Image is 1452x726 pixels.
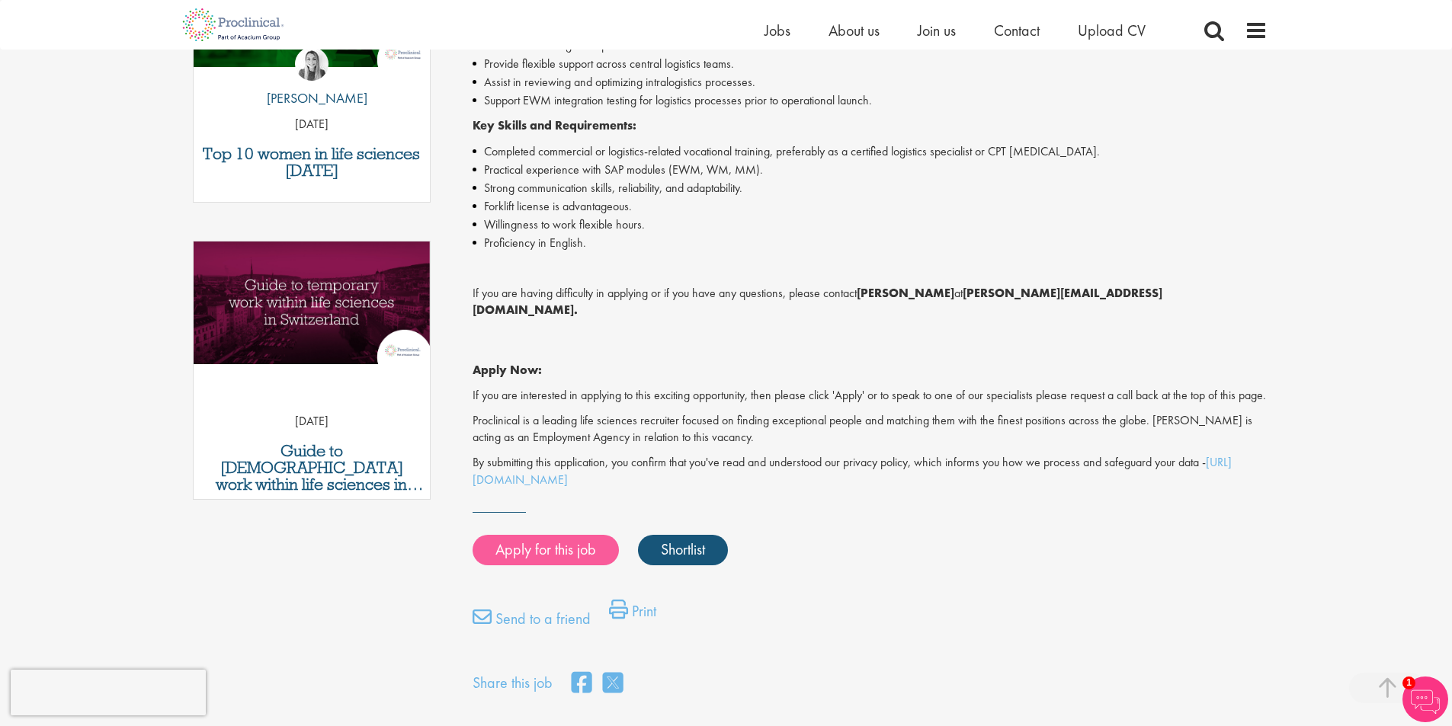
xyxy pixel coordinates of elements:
[201,146,423,179] a: Top 10 women in life sciences [DATE]
[638,535,728,565] a: Shortlist
[1402,676,1415,689] span: 1
[473,197,1268,216] li: Forklift license is advantageous.
[255,88,367,108] p: [PERSON_NAME]
[473,285,1268,320] p: If you are having difficulty in applying or if you have any questions, please contact at
[473,454,1232,488] a: [URL][DOMAIN_NAME]
[295,47,329,81] img: Hannah Burke
[473,535,619,565] a: Apply for this job
[473,672,553,694] label: Share this job
[473,179,1268,197] li: Strong communication skills, reliability, and adaptability.
[829,21,880,40] a: About us
[1078,21,1146,40] a: Upload CV
[473,73,1268,91] li: Assist in reviewing and optimizing intralogistics processes.
[857,285,954,301] strong: [PERSON_NAME]
[609,600,656,630] a: Print
[1402,676,1448,722] img: Chatbot
[473,454,1268,489] p: By submitting this application, you confirm that you've read and understood our privacy policy, w...
[764,21,790,40] a: Jobs
[194,116,431,133] p: [DATE]
[473,161,1268,179] li: Practical experience with SAP modules (EWM, WM, MM).
[11,670,206,715] iframe: reCAPTCHA
[473,412,1268,447] p: Proclinical is a leading life sciences recruiter focused on finding exceptional people and matchi...
[201,443,423,493] a: Guide to [DEMOGRAPHIC_DATA] work within life sciences in [GEOGRAPHIC_DATA]
[473,387,1268,405] p: If you are interested in applying to this exciting opportunity, then please click 'Apply' or to s...
[255,47,367,116] a: Hannah Burke [PERSON_NAME]
[473,285,1162,318] strong: [PERSON_NAME][EMAIL_ADDRESS][DOMAIN_NAME].
[994,21,1040,40] a: Contact
[473,234,1268,252] li: Proficiency in English.
[473,216,1268,234] li: Willingness to work flexible hours.
[194,241,431,376] a: Link to a post
[473,55,1268,73] li: Provide flexible support across central logistics teams.
[473,117,636,133] strong: Key Skills and Requirements:
[918,21,956,40] a: Join us
[473,142,1268,161] li: Completed commercial or logistics-related vocational training, preferably as a certified logistic...
[572,667,591,700] a: share on facebook
[473,362,542,378] strong: Apply Now:
[473,91,1268,110] li: Support EWM integration testing for logistics processes prior to operational launch.
[194,413,431,430] p: [DATE]
[603,667,623,700] a: share on twitter
[473,607,591,638] a: Send to a friend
